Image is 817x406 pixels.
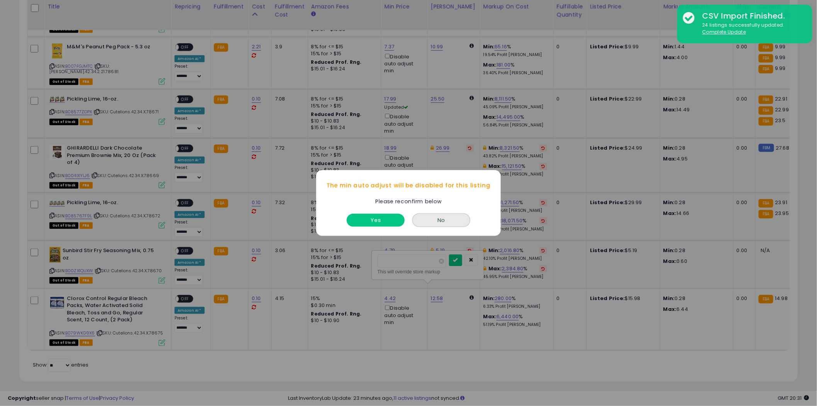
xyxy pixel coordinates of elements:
[702,29,746,35] u: Complete Update
[697,22,807,36] div: 24 listings successfully updated.
[697,10,807,22] div: CSV Import Finished.
[347,214,405,227] button: Yes
[316,174,501,197] div: The min auto adjust will be disabled for this listing
[412,213,470,227] button: No
[371,197,445,206] div: Please reconfirm below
